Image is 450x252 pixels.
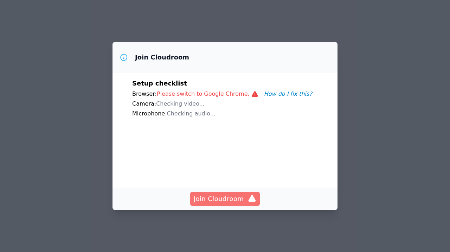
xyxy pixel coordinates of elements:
span: Please switch to Google Chrome. [157,90,264,97]
span: Checking audio... [167,110,216,117]
span: Browser: [132,90,157,97]
button: How do I fix this? [264,90,312,98]
span: Checking video... [156,100,205,107]
h3: Join Cloudroom [135,53,189,62]
span: Microphone: [132,110,167,117]
span: Camera: [132,100,156,107]
span: Setup checklist [132,80,187,87]
span: Join Cloudroom [194,194,257,204]
button: Join Cloudroom [190,192,260,206]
